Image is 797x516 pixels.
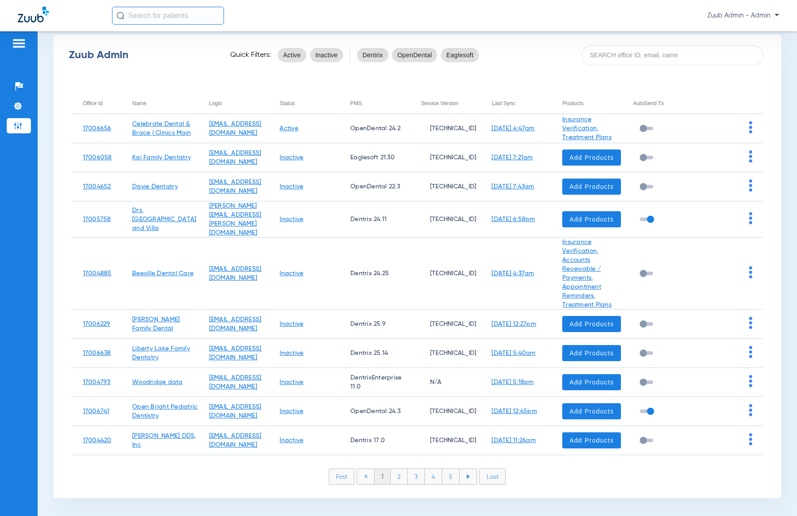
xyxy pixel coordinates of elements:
a: Inactive [280,408,303,414]
a: Active [280,125,298,132]
img: arrow-right-blue.svg [466,474,470,479]
a: 17004793 [83,379,111,385]
li: 4 [425,469,442,484]
img: group-dot-blue.svg [749,317,752,329]
img: group-dot-blue.svg [749,266,752,278]
td: [TECHNICAL_ID] [410,397,481,426]
span: Eaglesoft [446,51,474,60]
span: Add Products [569,320,614,328]
a: Inactive [280,437,303,444]
span: Dentrix [362,51,383,60]
div: AutoSend Tx [633,98,693,108]
iframe: Chat Widget [752,473,797,516]
div: Service Version [421,98,481,108]
input: SEARCH office ID, email, name [582,45,763,65]
td: Dentrix 24.11 [339,201,410,238]
a: Insurance Verification, Treatment Plans [562,116,612,141]
td: [TECHNICAL_ID] [410,172,481,201]
a: [DATE] 7:43am [491,183,534,190]
a: Drs. [GEOGRAPHIC_DATA] and Villa [132,207,196,231]
button: Add Products [562,374,621,390]
a: 17006741 [83,408,110,414]
div: Last Sync [491,98,551,108]
img: group-dot-blue.svg [749,346,752,358]
li: 1 [374,469,391,484]
a: 17005758 [83,216,111,222]
a: [DATE] 5:40am [491,350,535,356]
a: Liberty Lake Family Dentistry [132,345,190,361]
li: Last [479,469,506,485]
div: PMS [350,98,410,108]
a: 17006638 [83,350,111,356]
div: Products [562,98,622,108]
div: Name [132,98,198,108]
span: Add Products [569,436,614,445]
span: Add Products [569,378,614,387]
a: [EMAIL_ADDRESS][DOMAIN_NAME] [209,150,262,165]
td: [TECHNICAL_ID] [410,339,481,368]
div: Office Id [83,98,103,108]
a: 17006229 [83,321,111,327]
span: Quick Filters: [230,51,271,60]
td: [TECHNICAL_ID] [410,238,481,310]
div: AutoSend Tx [633,98,664,108]
a: [DATE] 11:26am [491,437,536,444]
span: Add Products [569,153,614,162]
a: [EMAIL_ADDRESS][DOMAIN_NAME] [209,316,262,332]
li: 3 [408,469,425,484]
td: [TECHNICAL_ID] [410,426,481,455]
a: Insurance Verification, Accounts Receivable / Payments, Appointment Reminders, Treatment Plans [562,239,612,308]
img: group-dot-blue.svg [749,150,752,162]
a: [EMAIL_ADDRESS][DOMAIN_NAME] [209,266,262,281]
td: Dentrix 25.14 [339,339,410,368]
li: First [329,469,354,485]
button: Add Products [562,316,621,332]
td: Dentrix 17.0 [339,426,410,455]
div: Login [209,98,269,108]
div: PMS [350,98,362,108]
a: Inactive [280,183,303,190]
img: Search Icon [116,12,125,20]
div: Status [280,98,295,108]
a: [PERSON_NAME] DDS, Inc [132,433,197,448]
li: 2 [391,469,408,484]
td: DentrixEnterprise 11.0 [339,368,410,397]
div: Products [562,98,583,108]
a: [DATE] 6:58pm [491,216,535,222]
a: [EMAIL_ADDRESS][DOMAIN_NAME] [209,345,262,361]
a: Inactive [280,270,303,277]
a: Woodridge data [132,379,183,385]
span: Add Products [569,407,614,416]
td: N/A [410,368,481,397]
img: arrow-left-blue.svg [364,474,367,479]
td: [TECHNICAL_ID] [410,310,481,339]
button: Add Products [562,403,621,419]
a: [PERSON_NAME][EMAIL_ADDRESS][PERSON_NAME][DOMAIN_NAME] [209,203,262,236]
a: [EMAIL_ADDRESS][DOMAIN_NAME] [209,433,262,448]
img: group-dot-blue.svg [749,404,752,416]
img: hamburger-icon [12,38,26,49]
td: Eaglesoft 21.30 [339,143,410,172]
span: Add Products [569,215,614,224]
a: Davie Dentistry [132,183,178,190]
td: Dentrix 24.25 [339,238,410,310]
img: group-dot-blue.svg [749,433,752,445]
a: 17004885 [83,270,112,277]
a: [DATE] 4:37am [491,270,534,277]
img: Zuub Logo [18,7,49,22]
div: Zuub Admin [69,51,215,60]
li: 5 [442,469,460,484]
td: OpenDental 24.3 [339,397,410,426]
mat-chip-listbox: pms-filters [357,46,479,64]
td: [TECHNICAL_ID] [410,114,481,143]
a: 17006656 [83,125,112,132]
button: Add Products [562,179,621,195]
a: [DATE] 4:47am [491,125,534,132]
a: Inactive [280,216,303,222]
img: group-dot-blue.svg [749,179,752,192]
a: 17004652 [83,183,111,190]
span: OpenDental [397,51,432,60]
img: group-dot-blue.svg [749,375,752,387]
div: Status [280,98,339,108]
